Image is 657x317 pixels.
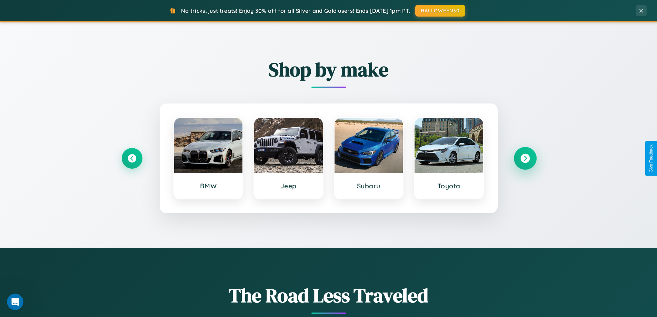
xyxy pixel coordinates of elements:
button: HALLOWEEN30 [415,5,465,17]
h3: Subaru [341,182,396,190]
div: Give Feedback [649,145,654,172]
iframe: Intercom live chat [7,294,23,310]
h1: The Road Less Traveled [122,282,536,309]
h2: Shop by make [122,56,536,83]
h3: Toyota [421,182,476,190]
span: No tricks, just treats! Enjoy 30% off for all Silver and Gold users! Ends [DATE] 1pm PT. [181,7,410,14]
h3: BMW [181,182,236,190]
h3: Jeep [261,182,316,190]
